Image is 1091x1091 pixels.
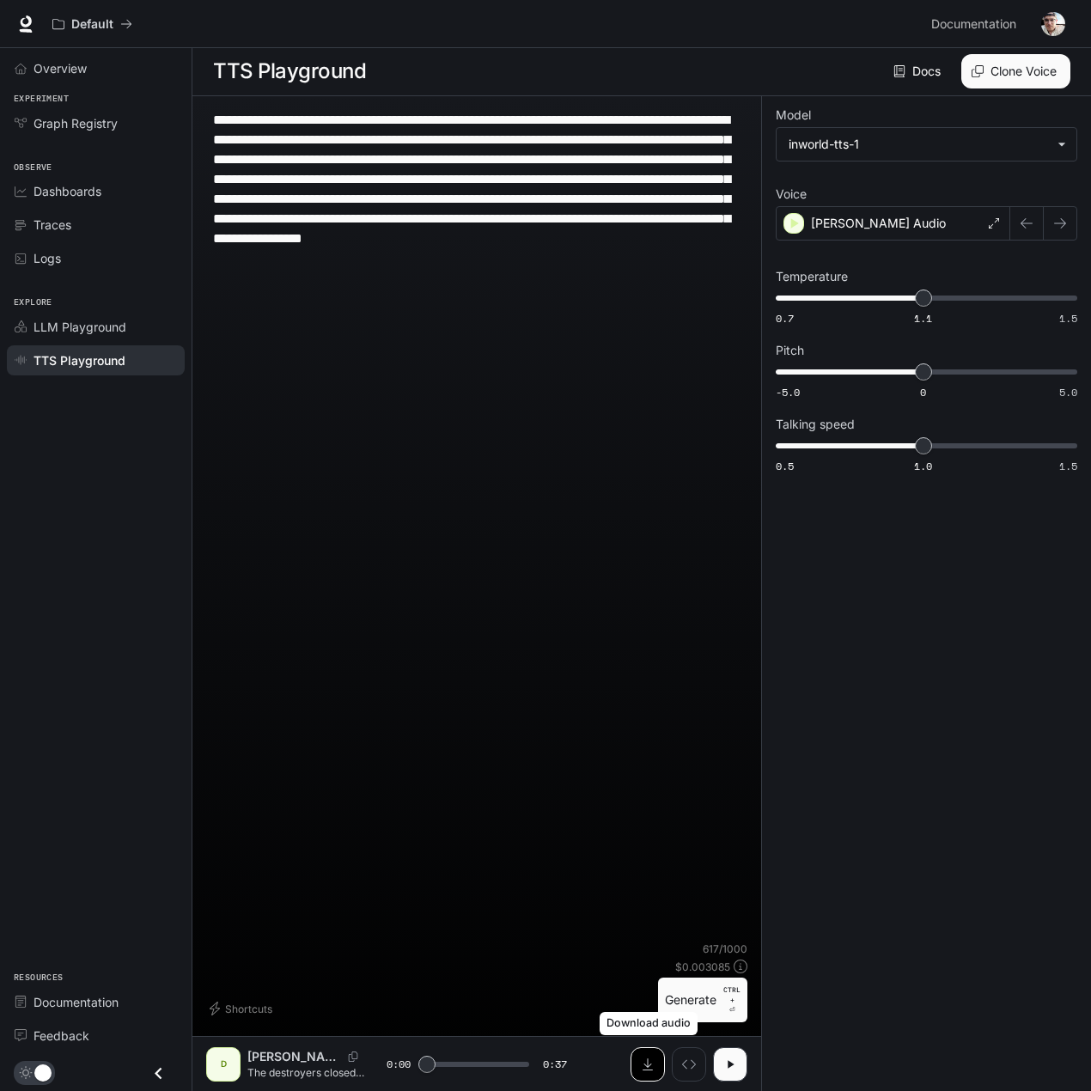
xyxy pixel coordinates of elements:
a: Dashboards [7,176,185,206]
span: TTS Playground [34,351,125,369]
p: [PERSON_NAME] Audio [811,215,946,232]
a: Graph Registry [7,108,185,138]
span: LLM Playground [34,318,126,336]
p: Default [71,17,113,32]
span: 0 [920,385,926,399]
span: 1.1 [914,311,932,326]
button: User avatar [1036,7,1070,41]
span: 1.5 [1059,311,1077,326]
div: D [210,1051,237,1078]
p: Model [776,109,811,121]
a: Docs [890,54,948,88]
p: [PERSON_NAME] Audio [247,1048,341,1065]
span: 0:00 [387,1056,411,1073]
span: Traces [34,216,71,234]
p: ⏎ [723,984,741,1015]
p: Temperature [776,271,848,283]
a: Traces [7,210,185,240]
span: Documentation [34,993,119,1011]
div: Download audio [600,1012,698,1035]
p: Pitch [776,344,804,357]
a: Logs [7,243,185,273]
span: Overview [34,59,87,77]
button: Close drawer [139,1056,178,1091]
button: Shortcuts [206,995,279,1022]
span: 5.0 [1059,385,1077,399]
p: 617 / 1000 [703,942,747,956]
button: Copy Voice ID [341,1051,365,1062]
span: Feedback [34,1027,89,1045]
button: Clone Voice [961,54,1070,88]
span: Dark mode toggle [34,1063,52,1082]
a: LLM Playground [7,312,185,342]
a: Overview [7,53,185,83]
p: The destroyers closed in, their pings stabbing sharper through the water, and the first depth cha... [247,1065,369,1080]
button: Download audio [631,1047,665,1082]
p: Talking speed [776,418,855,430]
span: Documentation [931,14,1016,35]
span: 0.5 [776,459,794,473]
span: Dashboards [34,182,101,200]
button: All workspaces [45,7,140,41]
h1: TTS Playground [213,54,366,88]
span: 0.7 [776,311,794,326]
button: Inspect [672,1047,706,1082]
a: Documentation [924,7,1029,41]
p: $ 0.003085 [675,960,730,974]
span: 1.0 [914,459,932,473]
span: 0:37 [543,1056,567,1073]
a: TTS Playground [7,345,185,375]
span: Logs [34,249,61,267]
div: inworld-tts-1 [789,136,1049,153]
span: -5.0 [776,385,800,399]
span: Graph Registry [34,114,118,132]
span: 1.5 [1059,459,1077,473]
p: CTRL + [723,984,741,1005]
a: Documentation [7,987,185,1017]
a: Feedback [7,1021,185,1051]
p: Voice [776,188,807,200]
img: User avatar [1041,12,1065,36]
button: GenerateCTRL +⏎ [658,978,747,1022]
div: inworld-tts-1 [777,128,1076,161]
